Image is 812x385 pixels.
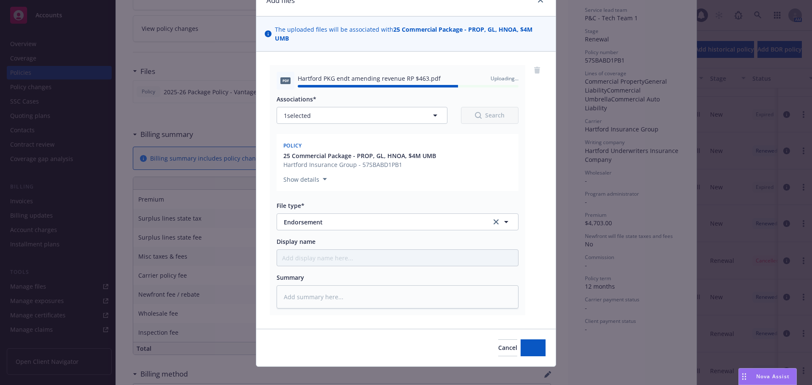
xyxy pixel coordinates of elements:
[491,75,518,82] span: Uploading...
[739,369,749,385] div: Drag to move
[298,74,441,83] span: Hartford PKG endt amending revenue RP $463.pdf
[284,111,311,120] span: 1 selected
[277,107,447,124] button: 1selected
[756,373,790,380] span: Nova Assist
[277,95,316,103] span: Associations*
[738,368,797,385] button: Nova Assist
[280,77,291,84] span: pdf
